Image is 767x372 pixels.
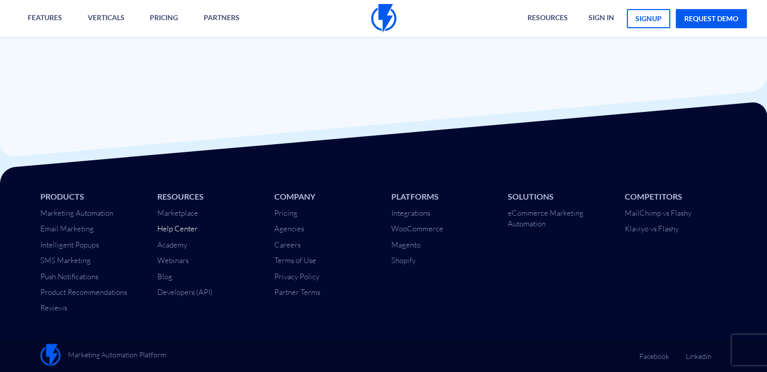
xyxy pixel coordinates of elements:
li: Solutions [508,191,610,203]
a: signup [627,9,670,28]
li: Platforms [391,191,493,203]
a: Linkedin [686,344,712,361]
a: Privacy Policy [274,272,319,281]
a: Terms of Use [274,256,316,265]
a: WooCommerce [391,224,443,233]
a: SMS Marketing [40,256,91,265]
a: Agencies [274,224,304,233]
a: request demo [676,9,747,28]
a: Klaviyo vs Flashy [625,224,679,233]
a: eCommerce Marketing Automation [508,208,583,228]
a: Pricing [274,208,298,218]
a: Partner Terms [274,287,320,297]
a: Facebook [639,344,669,361]
a: Academy [157,240,187,250]
a: Integrations [391,208,430,218]
a: Marketing Automation Platform [40,344,166,367]
img: Flashy [40,344,61,367]
a: Webinars [157,256,189,265]
a: Developers (API) [157,287,213,297]
a: Marketplace [157,208,198,218]
li: Company [274,191,376,203]
a: Reviews [40,303,67,313]
a: Careers [274,240,301,250]
a: Push Notifications [40,272,98,281]
a: Intelligent Popups [40,240,99,250]
li: Resources [157,191,259,203]
a: MailChimp vs Flashy [625,208,691,218]
a: Help Center [157,224,198,233]
a: Product Recommendations [40,287,127,297]
li: Competitors [625,191,727,203]
a: Blog [157,272,172,281]
a: Email Marketing [40,224,94,233]
a: Shopify [391,256,415,265]
li: Products [40,191,142,203]
a: Marketing Automation [40,208,113,218]
a: Magento [391,240,420,250]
